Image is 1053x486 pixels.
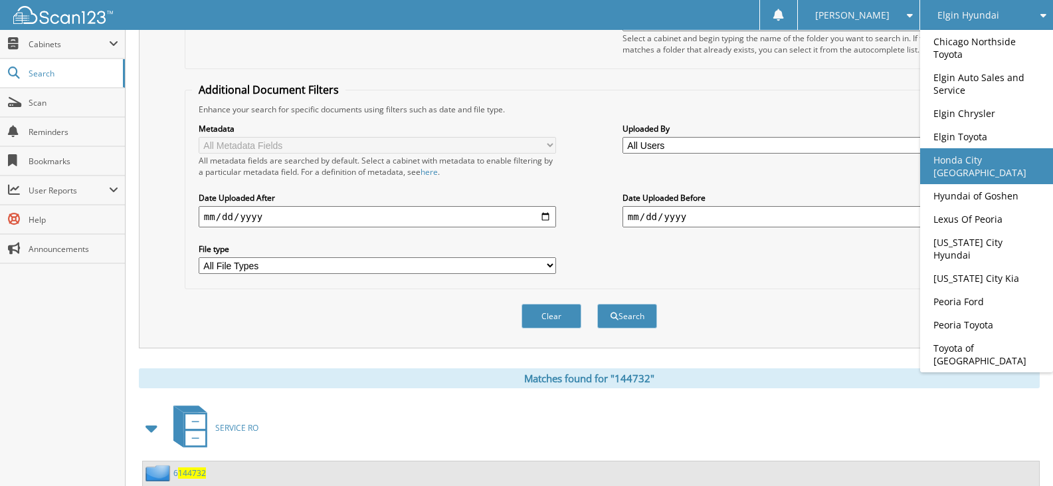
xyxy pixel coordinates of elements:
a: [US_STATE] City Kia [920,267,1053,290]
a: Lexus Of Peoria [920,207,1053,231]
span: Search [29,68,116,79]
input: end [622,206,980,227]
span: [PERSON_NAME] [815,11,890,19]
span: Elgin Hyundai [937,11,999,19]
a: 6144732 [173,467,206,479]
a: Honda City [GEOGRAPHIC_DATA] [920,148,1053,184]
span: Cabinets [29,39,109,50]
div: Select a cabinet and begin typing the name of the folder you want to search in. If the name match... [622,33,980,55]
a: Elgin Auto Sales and Service [920,66,1053,102]
span: 144732 [178,467,206,479]
label: Metadata [199,123,556,134]
a: here [421,166,438,178]
iframe: Chat Widget [987,422,1053,486]
div: Enhance your search for specific documents using filters such as date and file type. [192,104,987,115]
legend: Additional Document Filters [192,82,345,97]
a: Peoria Ford [920,290,1053,313]
img: scan123-logo-white.svg [13,6,113,24]
a: SERVICE RO [165,402,258,454]
span: Scan [29,97,118,108]
span: Announcements [29,243,118,255]
button: Search [597,304,657,328]
span: Bookmarks [29,156,118,167]
span: SERVICE RO [215,422,258,433]
a: Chicago Northside Toyota [920,30,1053,66]
img: folder2.png [145,465,173,481]
label: Uploaded By [622,123,980,134]
a: Elgin Toyota [920,125,1053,148]
input: start [199,206,556,227]
a: Hyundai of Goshen [920,184,1053,207]
button: Clear [522,304,581,328]
div: Matches found for "144732" [139,368,1040,388]
span: Reminders [29,126,118,138]
span: Help [29,214,118,225]
a: [US_STATE] City Hyundai [920,231,1053,267]
label: File type [199,243,556,255]
label: Date Uploaded Before [622,192,980,203]
div: All metadata fields are searched by default. Select a cabinet with metadata to enable filtering b... [199,155,556,178]
a: Elgin Chrysler [920,102,1053,125]
span: User Reports [29,185,109,196]
a: Peoria Toyota [920,313,1053,336]
a: Toyota of [GEOGRAPHIC_DATA] [920,336,1053,372]
label: Date Uploaded After [199,192,556,203]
